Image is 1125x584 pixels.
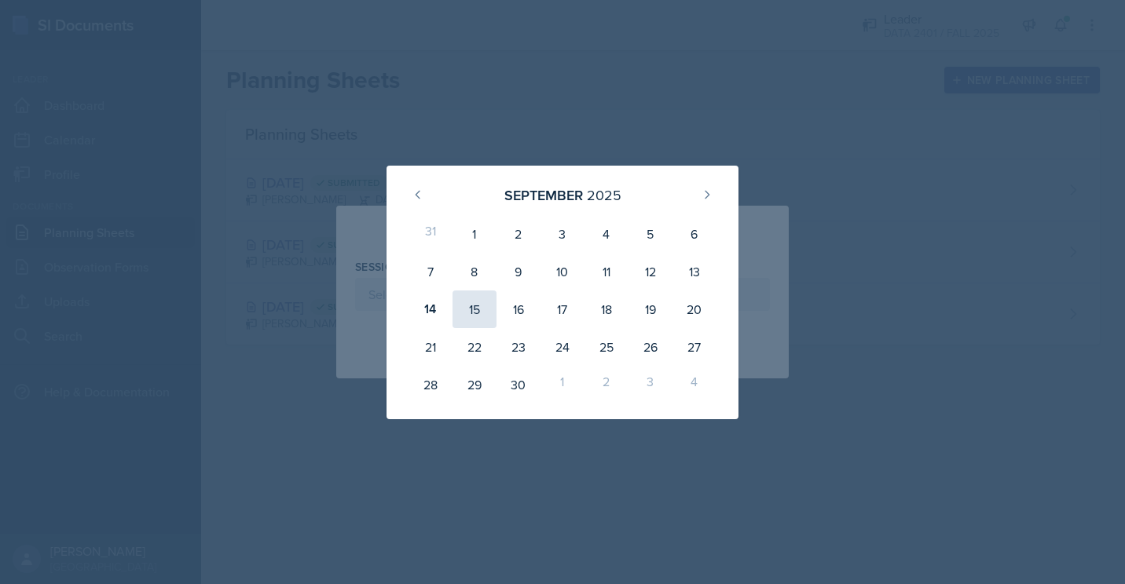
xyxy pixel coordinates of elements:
div: 15 [453,290,497,328]
div: 16 [497,290,541,328]
div: 3 [628,366,672,403]
div: 8 [453,253,497,290]
div: 14 [409,290,453,328]
div: 21 [409,328,453,366]
div: 11 [584,253,628,290]
div: 22 [453,328,497,366]
div: 28 [409,366,453,403]
div: 31 [409,215,453,253]
div: 23 [497,328,541,366]
div: 26 [628,328,672,366]
div: 5 [628,215,672,253]
div: 24 [541,328,584,366]
div: 20 [672,290,716,328]
div: 19 [628,290,672,328]
div: 9 [497,253,541,290]
div: 17 [541,290,584,328]
div: 7 [409,253,453,290]
div: 30 [497,366,541,403]
div: 3 [541,215,584,253]
div: 2 [497,215,541,253]
div: 10 [541,253,584,290]
div: September [504,184,583,206]
div: 12 [628,253,672,290]
div: 2 [584,366,628,403]
div: 25 [584,328,628,366]
div: 1 [541,366,584,403]
div: 4 [672,366,716,403]
div: 13 [672,253,716,290]
div: 6 [672,215,716,253]
div: 1 [453,215,497,253]
div: 4 [584,215,628,253]
div: 29 [453,366,497,403]
div: 27 [672,328,716,366]
div: 18 [584,290,628,328]
div: 2025 [587,184,621,206]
